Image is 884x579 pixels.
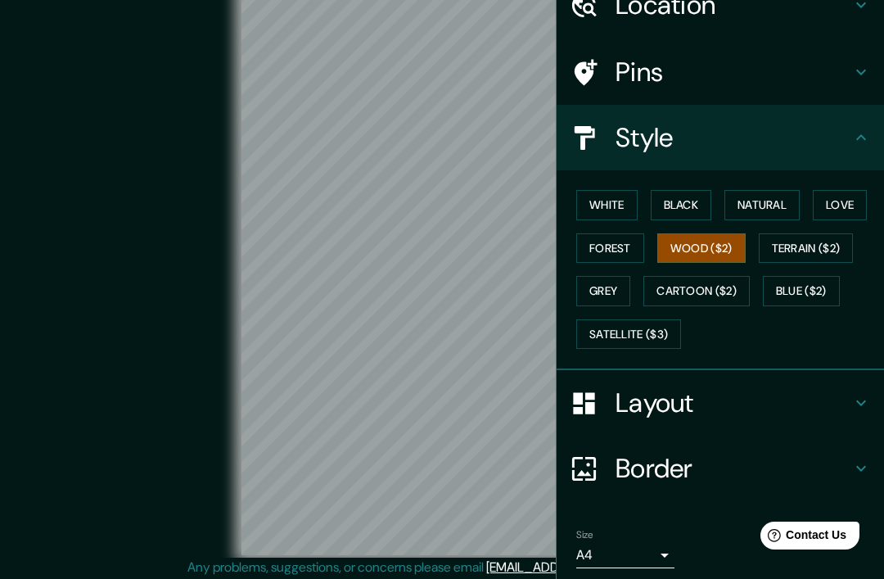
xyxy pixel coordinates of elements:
[651,190,712,220] button: Black
[813,190,867,220] button: Love
[576,319,681,350] button: Satellite ($3)
[576,233,644,264] button: Forest
[576,190,638,220] button: White
[724,190,800,220] button: Natural
[576,542,674,568] div: A4
[616,452,851,485] h4: Border
[557,370,884,436] div: Layout
[616,121,851,154] h4: Style
[557,39,884,105] div: Pins
[657,233,746,264] button: Wood ($2)
[738,515,866,561] iframe: Help widget launcher
[576,528,593,542] label: Size
[759,233,854,264] button: Terrain ($2)
[643,276,750,306] button: Cartoon ($2)
[616,56,851,88] h4: Pins
[576,276,630,306] button: Grey
[616,387,851,419] h4: Layout
[486,559,688,576] a: [EMAIL_ADDRESS][DOMAIN_NAME]
[187,558,691,577] p: Any problems, suggestions, or concerns please email .
[763,276,840,306] button: Blue ($2)
[557,436,884,501] div: Border
[557,105,884,170] div: Style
